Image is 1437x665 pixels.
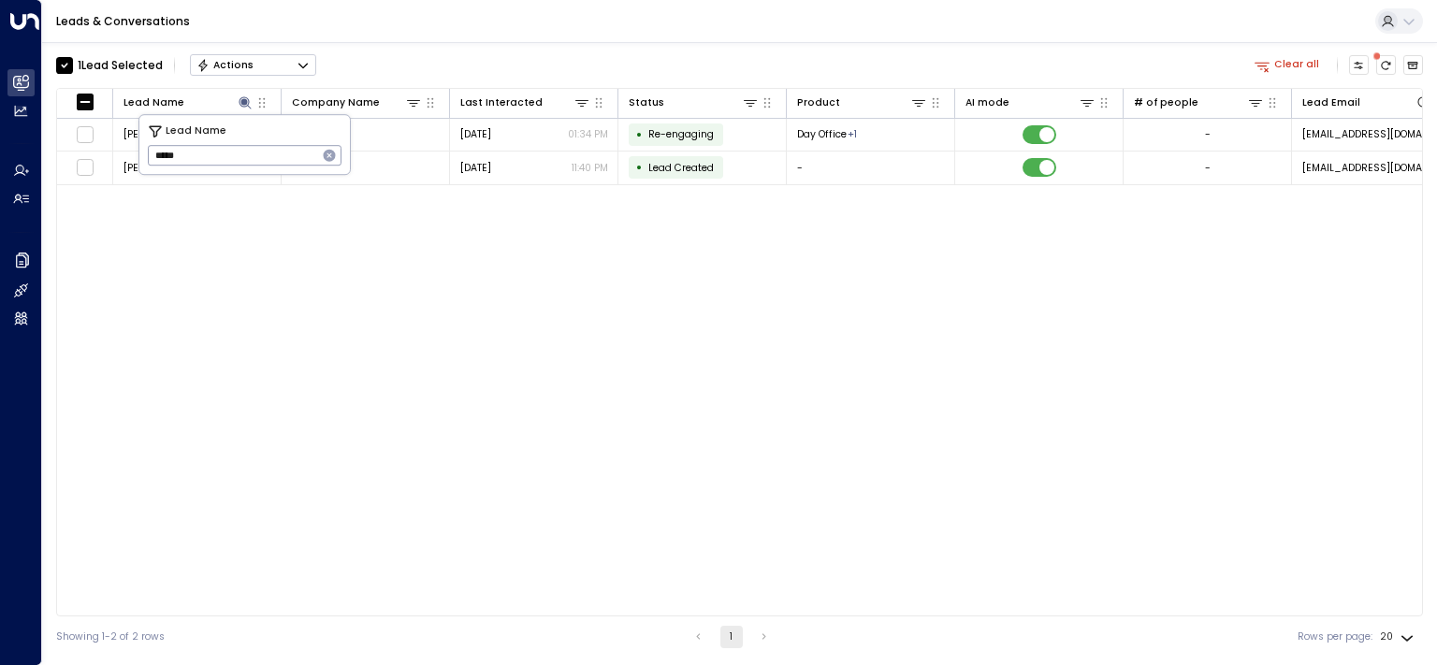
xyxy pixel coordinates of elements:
[76,159,94,177] span: Toggle select row
[1349,55,1370,76] button: Customize
[460,94,591,111] div: Last Interacted
[648,127,714,141] span: Custom
[965,94,1096,111] div: AI mode
[460,127,491,141] span: Yesterday
[629,94,664,111] div: Status
[568,127,608,141] p: 01:34 PM
[1249,55,1326,75] button: Clear all
[166,123,226,139] span: Lead Name
[1134,94,1265,111] div: # of people
[190,54,316,77] button: Actions
[123,94,254,111] div: Lead Name
[787,152,955,184] td: -
[292,94,423,111] div: Company Name
[1298,629,1372,644] label: Rows per page:
[687,626,777,648] nav: pagination navigation
[636,155,643,180] div: •
[1380,626,1417,648] div: 20
[460,161,491,175] span: Aug 27, 2025
[1403,55,1424,76] button: Archived Leads
[56,629,165,644] div: Showing 1-2 of 2 rows
[1205,161,1211,175] div: -
[196,59,254,72] div: Actions
[629,94,760,111] div: Status
[76,125,94,143] span: Toggle select row
[1205,127,1211,141] div: -
[1134,94,1198,111] div: # of people
[1376,55,1397,76] span: There are new threads available. Refresh the grid to view the latest updates.
[78,57,163,74] div: 1 Lead Selected
[965,94,1009,111] div: AI mode
[190,54,316,77] div: Button group with a nested menu
[123,94,184,111] div: Lead Name
[797,94,840,111] div: Product
[797,94,928,111] div: Product
[1302,94,1360,111] div: Lead Email
[123,161,205,175] span: Susie
[648,161,714,175] span: Lead Created
[1302,94,1433,111] div: Lead Email
[123,127,205,141] span: Susie
[797,127,847,141] span: Day Office
[292,94,380,111] div: Company Name
[636,123,643,147] div: •
[460,94,543,111] div: Last Interacted
[76,93,94,110] span: Toggle select all
[848,127,857,141] div: Private Office
[720,626,743,648] button: page 1
[572,161,608,175] p: 11:40 PM
[56,13,190,29] a: Leads & Conversations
